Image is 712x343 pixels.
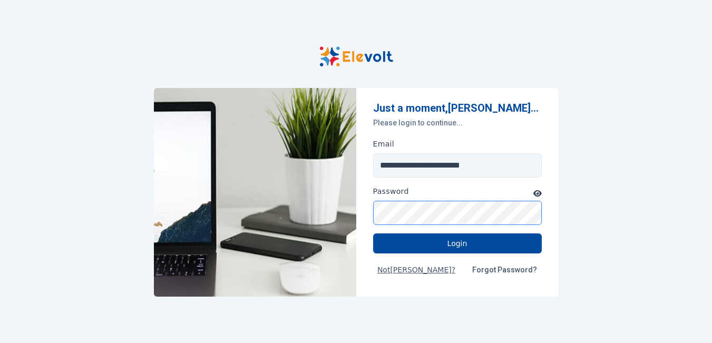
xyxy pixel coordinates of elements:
button: Not[PERSON_NAME]? [369,260,464,280]
label: Password [373,186,409,197]
button: Login [373,233,542,253]
label: Email [373,139,395,149]
p: Just a moment, [PERSON_NAME] ... [373,101,542,115]
img: Elevolt [154,88,356,297]
a: Forgot Password? [464,260,545,280]
img: Elevolt [319,46,393,67]
p: Please login to continue... [373,117,542,128]
iframe: Chat Widget [659,292,712,343]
